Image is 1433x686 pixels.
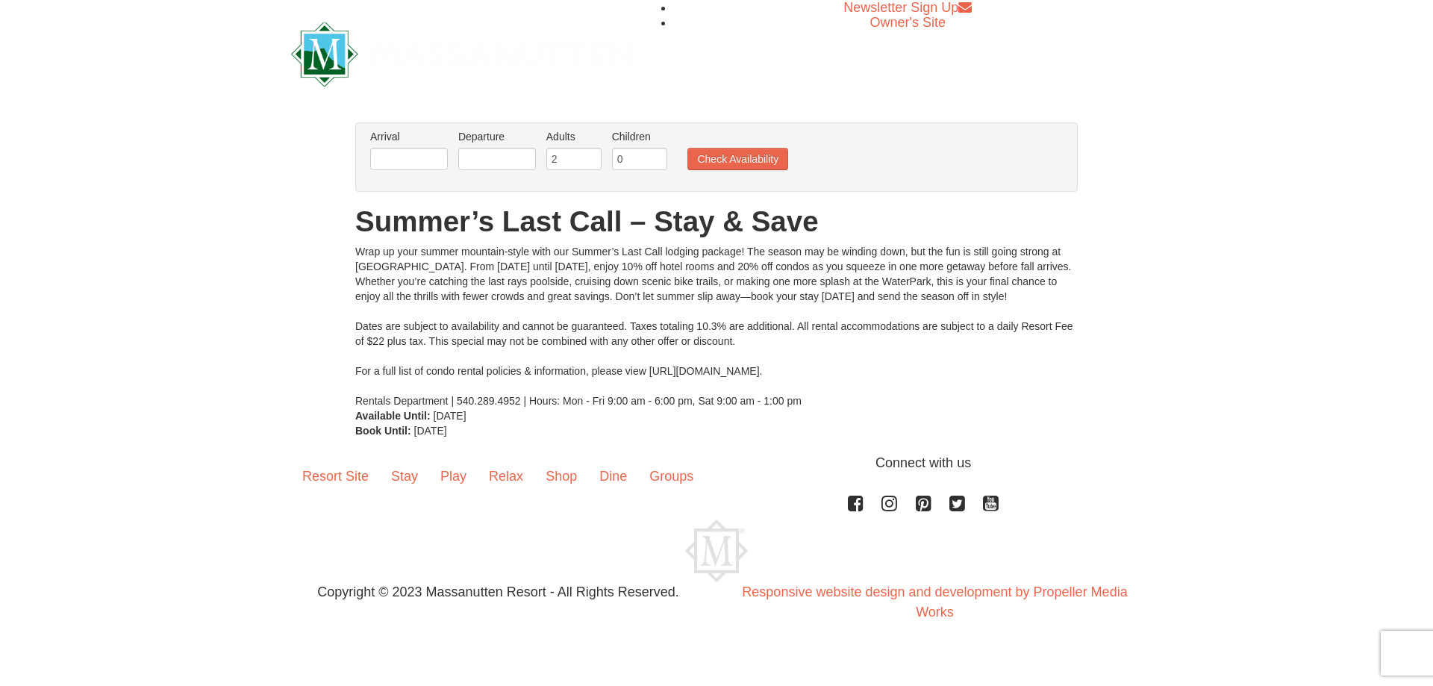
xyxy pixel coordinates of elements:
[291,453,380,499] a: Resort Site
[458,129,536,144] label: Departure
[355,410,431,422] strong: Available Until:
[870,15,946,30] a: Owner's Site
[355,244,1078,408] div: Wrap up your summer mountain-style with our Summer’s Last Call lodging package! The season may be...
[291,453,1142,473] p: Connect with us
[434,410,466,422] span: [DATE]
[534,453,588,499] a: Shop
[370,129,448,144] label: Arrival
[546,129,602,144] label: Adults
[687,148,788,170] button: Check Availability
[638,453,705,499] a: Groups
[429,453,478,499] a: Play
[742,584,1127,620] a: Responsive website design and development by Propeller Media Works
[588,453,638,499] a: Dine
[685,520,748,582] img: Massanutten Resort Logo
[291,34,633,69] a: Massanutten Resort
[380,453,429,499] a: Stay
[280,582,716,602] p: Copyright © 2023 Massanutten Resort - All Rights Reserved.
[355,425,411,437] strong: Book Until:
[414,425,447,437] span: [DATE]
[291,22,633,87] img: Massanutten Resort Logo
[355,207,1078,237] h1: Summer’s Last Call – Stay & Save
[478,453,534,499] a: Relax
[612,129,667,144] label: Children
